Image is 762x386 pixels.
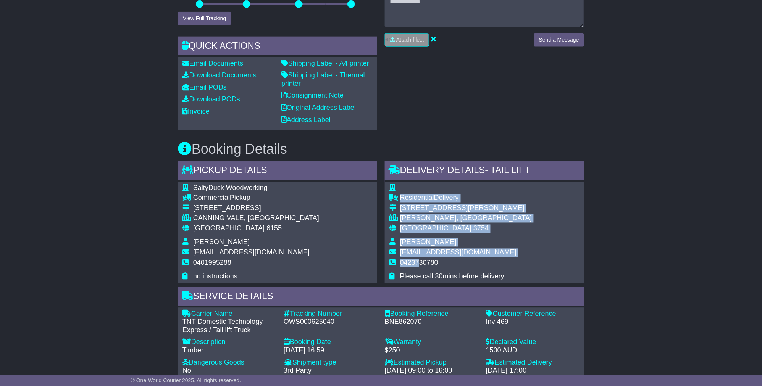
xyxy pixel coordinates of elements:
div: Customer Reference [486,310,580,318]
span: [EMAIL_ADDRESS][DOMAIN_NAME] [193,249,310,256]
div: [STREET_ADDRESS] [193,204,319,213]
div: Declared Value [486,338,580,347]
span: [PERSON_NAME] [193,238,250,246]
a: Shipping Label - A4 printer [281,60,369,67]
a: Email Documents [182,60,243,67]
span: 0401995288 [193,259,231,267]
div: Warranty [385,338,478,347]
span: - Tail Lift [485,165,530,175]
div: [DATE] 17:00 [486,367,580,375]
div: [STREET_ADDRESS][PERSON_NAME] [400,204,532,213]
div: Dangerous Goods [182,359,276,367]
div: Quick Actions [178,37,377,57]
span: 3754 [473,225,489,232]
span: [GEOGRAPHIC_DATA] [193,225,265,232]
h3: Booking Details [178,142,584,157]
button: View Full Tracking [178,12,231,25]
span: Please call 30mins before delivery [400,273,504,280]
a: Download PODs [182,95,240,103]
span: no instructions [193,273,237,280]
div: [DATE] 09:00 to 16:00 [385,367,478,375]
a: Download Documents [182,71,257,79]
div: Booking Reference [385,310,478,318]
div: Delivery Details [385,161,584,182]
a: Shipping Label - Thermal printer [281,71,365,87]
div: Carrier Name [182,310,276,318]
span: No [182,367,191,375]
a: Address Label [281,116,331,124]
span: 6155 [266,225,282,232]
a: Consignment Note [281,92,344,99]
div: Pickup Details [178,161,377,182]
div: Tracking Number [284,310,377,318]
div: Shipment type [284,359,377,367]
div: Service Details [178,287,584,308]
div: Timber [182,347,276,355]
span: SaltyDuck Woodworking [193,184,268,192]
div: BNE862070 [385,318,478,326]
div: $250 [385,347,478,355]
a: Email PODs [182,84,227,91]
span: 3rd Party [284,367,312,375]
span: [PERSON_NAME] [400,238,457,246]
button: Send a Message [534,33,584,47]
div: 1500 AUD [486,347,580,355]
div: Inv 469 [486,318,580,326]
a: Original Address Label [281,104,356,111]
div: Estimated Delivery [486,359,580,367]
span: [GEOGRAPHIC_DATA] [400,225,471,232]
span: 0423730780 [400,259,438,267]
div: Estimated Pickup [385,359,478,367]
span: © One World Courier 2025. All rights reserved. [131,377,241,383]
div: CANNING VALE, [GEOGRAPHIC_DATA] [193,214,319,223]
span: Commercial [193,194,230,202]
div: Description [182,338,276,347]
div: OWS000625040 [284,318,377,326]
div: [DATE] 16:59 [284,347,377,355]
div: Delivery [400,194,532,203]
span: [EMAIL_ADDRESS][DOMAIN_NAME] [400,249,517,256]
div: Pickup [193,194,319,203]
span: Residential [400,194,434,202]
div: TNT Domestic Technology Express / Tail lift Truck [182,318,276,335]
div: [PERSON_NAME], [GEOGRAPHIC_DATA] [400,214,532,223]
div: Booking Date [284,338,377,347]
a: Invoice [182,108,210,115]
